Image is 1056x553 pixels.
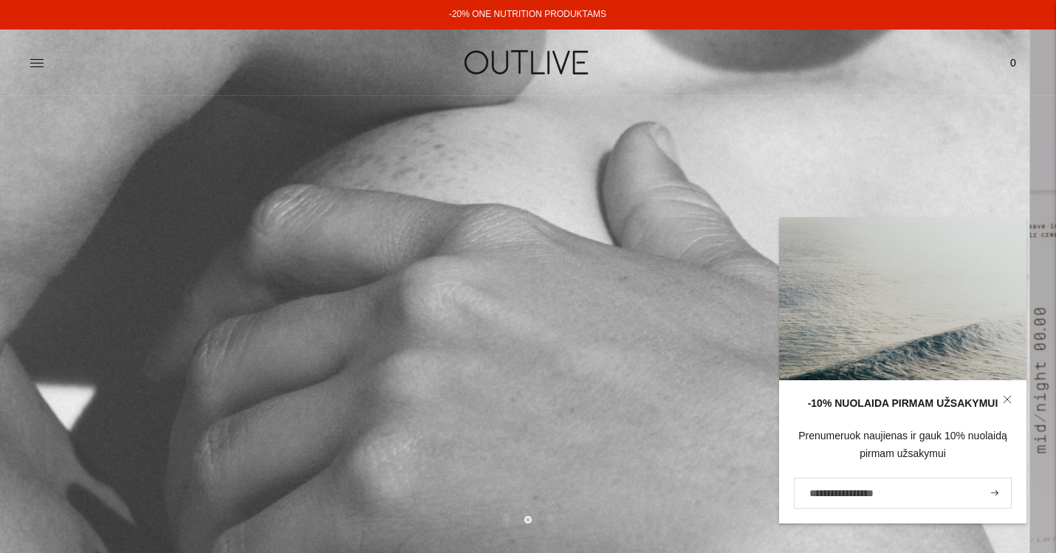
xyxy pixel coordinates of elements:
[524,516,532,523] button: Move carousel to slide 2
[502,515,510,522] button: Move carousel to slide 1
[1000,47,1026,79] a: 0
[546,515,554,522] button: Move carousel to slide 3
[436,37,620,88] img: OUTLIVE
[794,427,1012,463] div: Prenumeruok naujienas ir gauk 10% nuolaidą pirmam užsakymui
[794,395,1012,413] div: -10% NUOLAIDA PIRMAM UŽSAKYMUI
[1003,52,1024,73] span: 0
[449,9,606,19] a: -20% ONE NUTRITION PRODUKTAMS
